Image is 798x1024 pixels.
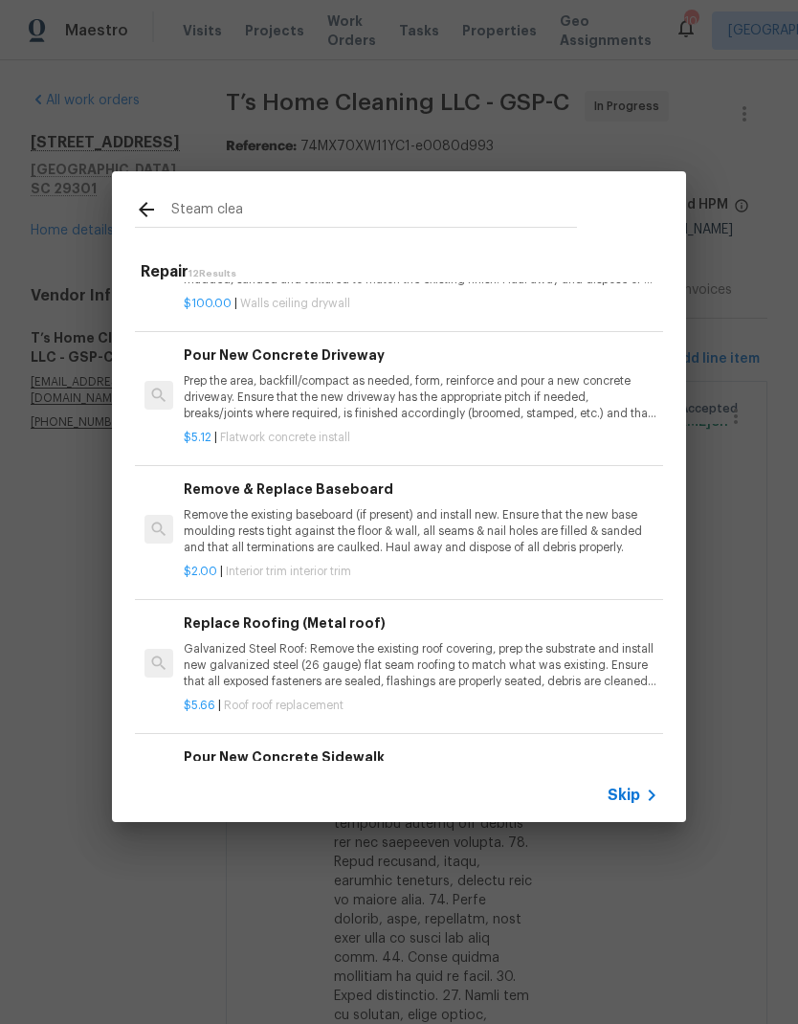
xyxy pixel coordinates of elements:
[184,698,658,714] p: |
[171,198,577,227] input: Search issues or repairs
[184,700,215,711] span: $5.66
[184,296,658,312] p: |
[220,432,350,443] span: Flatwork concrete install
[184,345,658,366] h6: Pour New Concrete Driveway
[240,298,350,309] span: Walls ceiling drywall
[188,269,236,278] span: 12 Results
[141,262,663,282] h5: Repair
[184,612,658,634] h6: Replace Roofing (Metal roof)
[184,507,658,556] p: Remove the existing baseboard (if present) and install new. Ensure that the new base moulding res...
[184,432,211,443] span: $5.12
[184,566,217,577] span: $2.00
[226,566,351,577] span: Interior trim interior trim
[184,564,658,580] p: |
[184,373,658,422] p: Prep the area, backfill/compact as needed, form, reinforce and pour a new concrete driveway. Ensu...
[224,700,344,711] span: Roof roof replacement
[184,298,232,309] span: $100.00
[184,479,658,500] h6: Remove & Replace Baseboard
[184,641,658,690] p: Galvanized Steel Roof: Remove the existing roof covering, prep the substrate and install new galv...
[184,430,658,446] p: |
[184,746,658,768] h6: Pour New Concrete Sidewalk
[608,786,640,805] span: Skip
